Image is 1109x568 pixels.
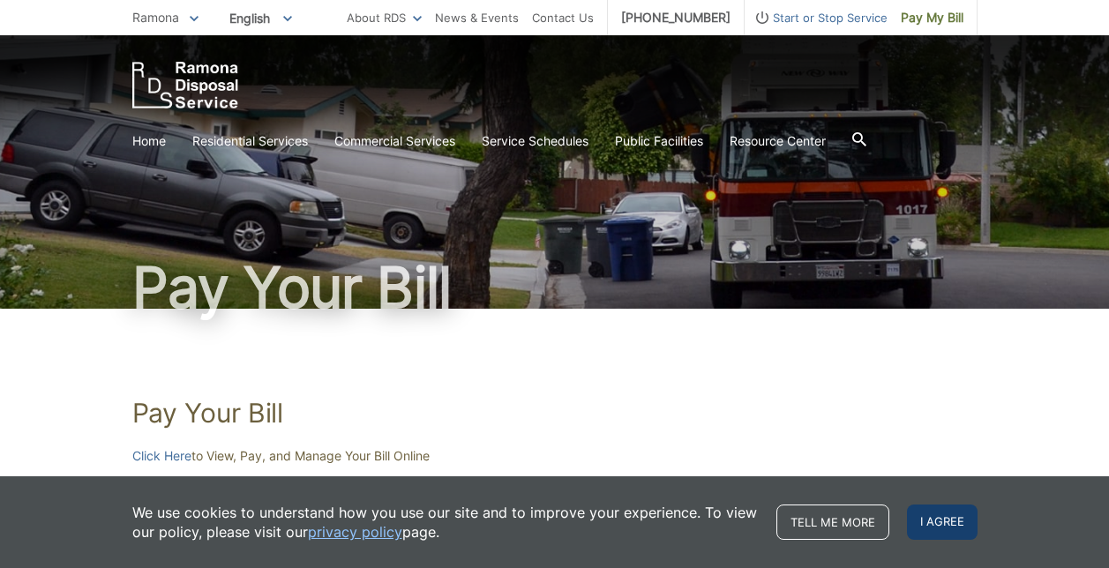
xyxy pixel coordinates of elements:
[132,397,978,429] h1: Pay Your Bill
[730,131,826,151] a: Resource Center
[901,8,963,27] span: Pay My Bill
[216,4,305,33] span: English
[435,8,519,27] a: News & Events
[907,504,978,540] span: I agree
[776,504,889,540] a: Tell me more
[132,446,978,466] p: to View, Pay, and Manage Your Bill Online
[132,62,238,108] a: EDCD logo. Return to the homepage.
[132,131,166,151] a: Home
[132,446,191,466] a: Click Here
[308,522,402,542] a: privacy policy
[532,8,594,27] a: Contact Us
[132,259,978,316] h1: Pay Your Bill
[334,131,455,151] a: Commercial Services
[615,131,703,151] a: Public Facilities
[482,131,588,151] a: Service Schedules
[347,8,422,27] a: About RDS
[132,503,759,542] p: We use cookies to understand how you use our site and to improve your experience. To view our pol...
[132,10,179,25] span: Ramona
[192,131,308,151] a: Residential Services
